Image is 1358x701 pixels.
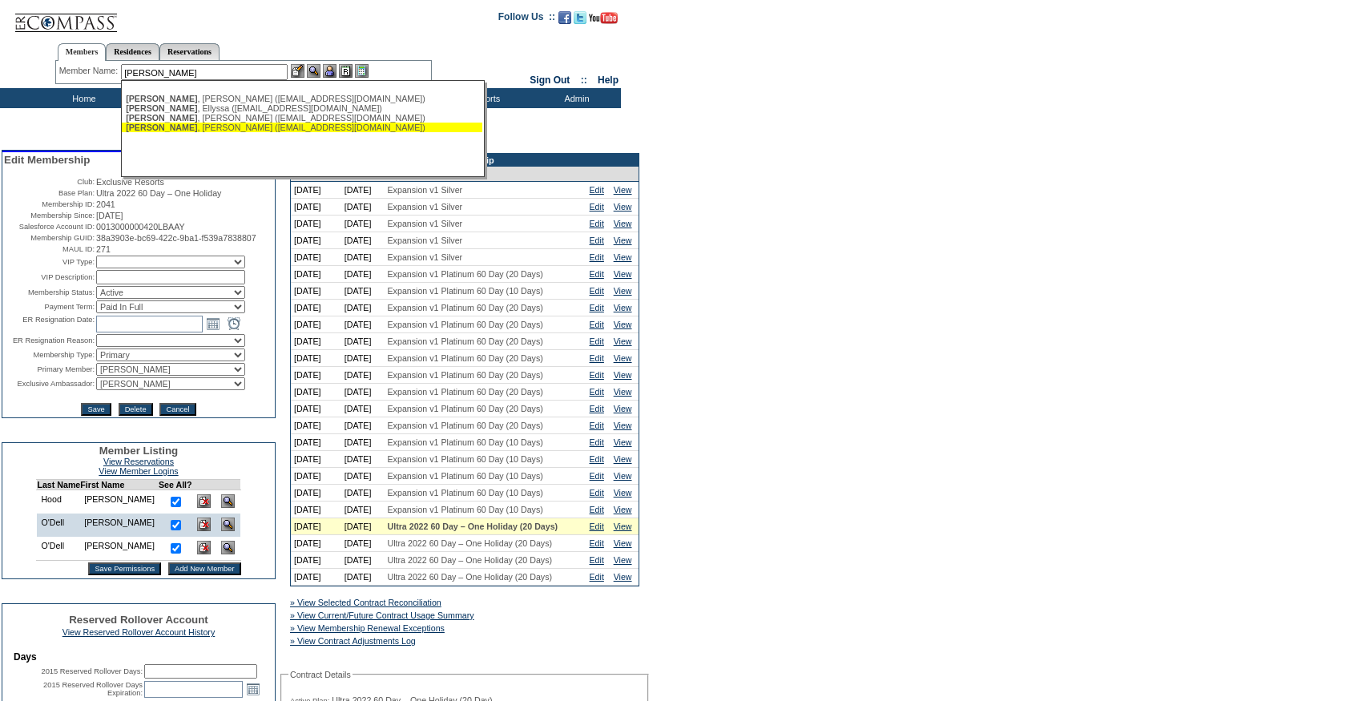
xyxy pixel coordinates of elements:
[81,403,111,416] input: Save
[4,211,95,220] td: Membership Since:
[291,451,341,468] td: [DATE]
[388,437,543,447] span: Expansion v1 Platinum 60 Day (10 Days)
[80,480,159,490] td: First Name
[590,572,604,582] a: Edit
[291,199,341,216] td: [DATE]
[498,10,555,29] td: Follow Us ::
[590,269,604,279] a: Edit
[388,488,543,498] span: Expansion v1 Platinum 60 Day (10 Days)
[58,43,107,61] a: Members
[4,199,95,209] td: Membership ID:
[590,387,604,397] a: Edit
[291,535,341,552] td: [DATE]
[4,270,95,284] td: VIP Description:
[590,522,604,531] a: Edit
[341,468,385,485] td: [DATE]
[614,269,632,279] a: View
[341,485,385,502] td: [DATE]
[590,236,604,245] a: Edit
[341,182,385,199] td: [DATE]
[339,64,353,78] img: Reservations
[96,233,256,243] span: 38a3903e-bc69-422c-9ba1-f539a7838807
[614,421,632,430] a: View
[614,522,632,531] a: View
[388,303,543,312] span: Expansion v1 Platinum 60 Day (20 Days)
[341,367,385,384] td: [DATE]
[590,471,604,481] a: Edit
[69,614,208,626] span: Reserved Rollover Account
[614,303,632,312] a: View
[590,454,604,464] a: Edit
[291,569,341,586] td: [DATE]
[291,367,341,384] td: [DATE]
[4,233,95,243] td: Membership GUID:
[291,518,341,535] td: [DATE]
[62,627,216,637] a: View Reserved Rollover Account History
[388,404,543,413] span: Expansion v1 Platinum 60 Day (20 Days)
[388,252,463,262] span: Expansion v1 Silver
[96,177,164,187] span: Exclusive Resorts
[37,537,80,561] td: O'Dell
[37,480,80,490] td: Last Name
[341,199,385,216] td: [DATE]
[290,598,441,607] a: » View Selected Contract Reconciliation
[589,12,618,24] img: Subscribe to our YouTube Channel
[614,370,632,380] a: View
[126,113,197,123] span: [PERSON_NAME]
[126,103,197,113] span: [PERSON_NAME]
[341,350,385,367] td: [DATE]
[574,11,586,24] img: Follow us on Twitter
[388,185,463,195] span: Expansion v1 Silver
[291,485,341,502] td: [DATE]
[529,88,621,108] td: Admin
[96,211,123,220] span: [DATE]
[197,494,211,508] img: Delete
[341,552,385,569] td: [DATE]
[590,421,604,430] a: Edit
[14,651,264,663] td: Days
[4,348,95,361] td: Membership Type:
[614,538,632,548] a: View
[221,518,235,531] img: View Dashboard
[388,286,543,296] span: Expansion v1 Platinum 60 Day (10 Days)
[4,154,90,166] span: Edit Membership
[291,316,341,333] td: [DATE]
[80,537,159,561] td: [PERSON_NAME]
[341,434,385,451] td: [DATE]
[126,113,478,123] div: , [PERSON_NAME] ([EMAIL_ADDRESS][DOMAIN_NAME])
[197,541,211,554] img: Delete
[323,64,336,78] img: Impersonate
[590,555,604,565] a: Edit
[590,252,604,262] a: Edit
[341,300,385,316] td: [DATE]
[614,454,632,464] a: View
[4,300,95,313] td: Payment Term:
[106,43,159,60] a: Residences
[614,387,632,397] a: View
[168,562,241,575] input: Add New Member
[126,123,197,132] span: [PERSON_NAME]
[614,353,632,363] a: View
[614,320,632,329] a: View
[388,421,543,430] span: Expansion v1 Platinum 60 Day (20 Days)
[291,283,341,300] td: [DATE]
[4,363,95,376] td: Primary Member:
[4,256,95,268] td: VIP Type:
[96,222,185,232] span: 0013000000420LBAAY
[530,75,570,86] a: Sign Out
[341,384,385,401] td: [DATE]
[96,199,115,209] span: 2041
[103,457,174,466] a: View Reservations
[388,471,543,481] span: Expansion v1 Platinum 60 Day (10 Days)
[96,244,111,254] span: 271
[558,16,571,26] a: Become our fan on Facebook
[388,538,553,548] span: Ultra 2022 60 Day – One Holiday (20 Days)
[80,490,159,514] td: [PERSON_NAME]
[59,64,121,78] div: Member Name:
[581,75,587,86] span: ::
[159,43,220,60] a: Reservations
[80,514,159,537] td: [PERSON_NAME]
[598,75,619,86] a: Help
[388,236,463,245] span: Expansion v1 Silver
[4,244,95,254] td: MAUL ID:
